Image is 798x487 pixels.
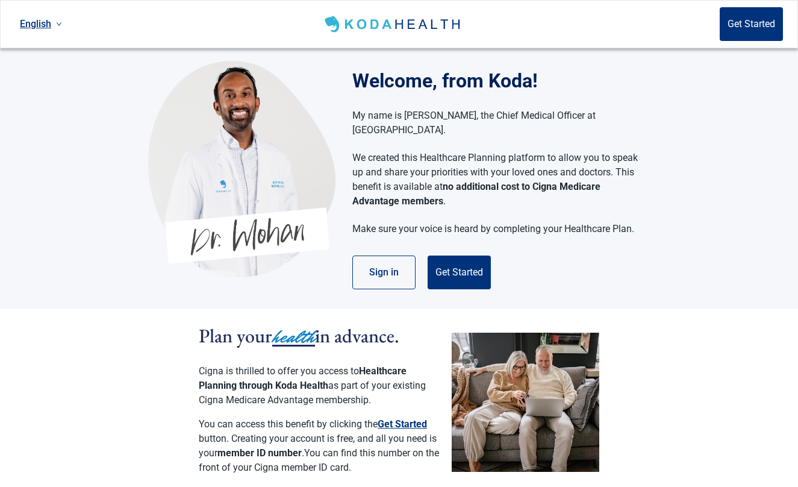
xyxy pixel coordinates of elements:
[56,21,62,27] span: down
[352,151,638,209] p: We created this Healthcare Planning platform to allow you to speak up and share your priorities w...
[720,7,783,41] button: Get Started
[217,447,302,459] strong: member ID number
[199,417,440,475] p: You can access this benefit by clicking the button. Creating your account is free, and all you ne...
[352,181,600,207] strong: no additional cost to Cigna Medicare Advantage members
[272,324,315,350] span: health
[352,222,638,236] p: Make sure your voice is heard by completing your Healthcare Plan.
[199,365,359,377] span: Cigna is thrilled to offer you access to
[378,417,427,432] button: Get Started
[315,323,399,348] span: in advance.
[15,14,67,34] a: Current language: English
[199,323,272,348] span: Plan your
[148,60,335,277] img: Koda Health
[352,108,638,137] p: My name is [PERSON_NAME], the Chief Medical Officer at [GEOGRAPHIC_DATA].
[352,66,650,95] h1: Welcome, from Koda!
[452,333,599,472] img: Couple planning their healthcare together
[322,14,465,34] img: Koda Health
[428,256,491,289] button: Get Started
[352,256,416,289] button: Sign in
